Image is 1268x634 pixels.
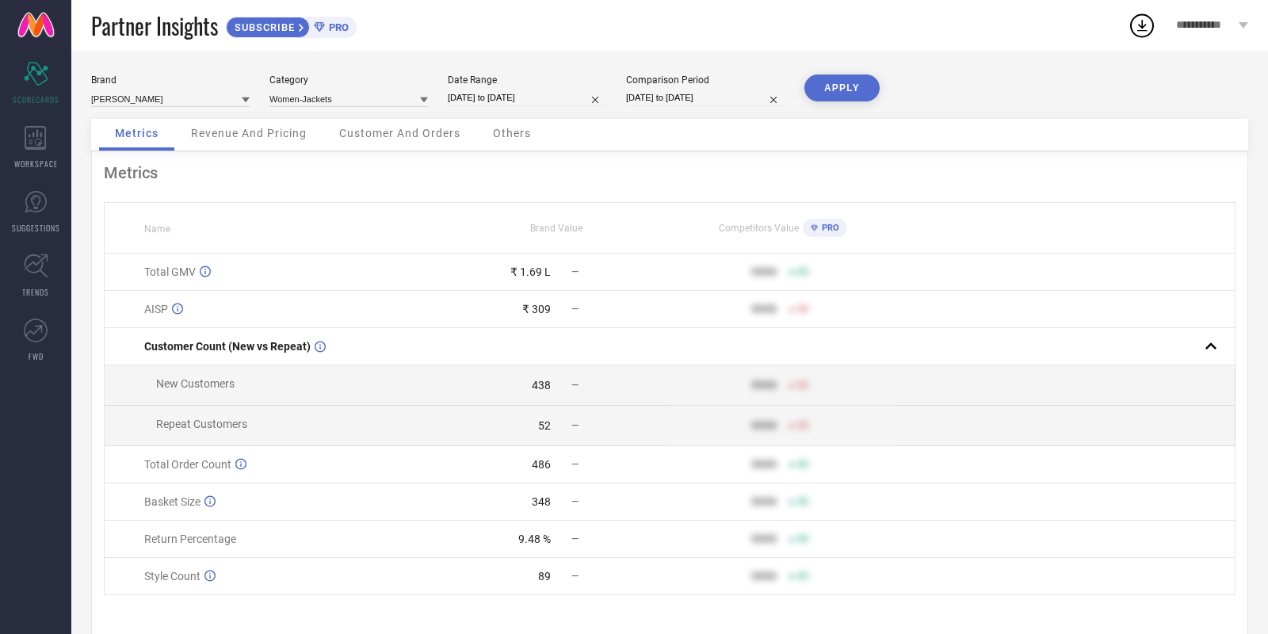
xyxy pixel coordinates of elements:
span: Total Order Count [144,458,231,471]
div: ₹ 309 [522,303,551,315]
span: — [571,304,579,315]
div: 9999 [751,533,777,545]
span: Revenue And Pricing [191,127,307,139]
span: 50 [797,266,808,277]
span: AISP [144,303,168,315]
div: 9999 [751,458,777,471]
span: — [571,266,579,277]
a: SUBSCRIBEPRO [226,13,357,38]
span: Metrics [115,127,158,139]
div: 9999 [751,303,777,315]
span: 50 [797,304,808,315]
span: PRO [818,223,839,233]
span: WORKSPACE [14,158,58,170]
span: Basket Size [144,495,201,508]
input: Select comparison period [626,90,785,106]
span: — [571,459,579,470]
span: Style Count [144,570,201,582]
span: FWD [29,350,44,362]
div: ₹ 1.69 L [510,265,551,278]
span: SUGGESTIONS [12,222,60,234]
div: 52 [538,419,551,432]
span: Total GMV [144,265,196,278]
span: — [571,571,579,582]
span: SUBSCRIBE [227,21,299,33]
div: Open download list [1128,11,1156,40]
span: 50 [797,380,808,391]
span: TRENDS [22,286,49,298]
div: 9999 [751,570,777,582]
span: — [571,496,579,507]
div: 9.48 % [518,533,551,545]
div: 438 [532,379,551,391]
span: Partner Insights [91,10,218,42]
div: Comparison Period [626,74,785,86]
span: Customer And Orders [339,127,460,139]
span: Return Percentage [144,533,236,545]
span: — [571,420,579,431]
div: 89 [538,570,551,582]
span: 50 [797,420,808,431]
div: 9999 [751,495,777,508]
div: 9999 [751,265,777,278]
span: — [571,380,579,391]
span: 50 [797,571,808,582]
div: Metrics [104,163,1236,182]
div: 9999 [751,379,777,391]
div: 348 [532,495,551,508]
span: 50 [797,459,808,470]
div: 486 [532,458,551,471]
span: Repeat Customers [156,418,247,430]
div: Category [269,74,428,86]
span: SCORECARDS [13,94,59,105]
div: Brand [91,74,250,86]
button: APPLY [804,74,880,101]
span: New Customers [156,377,235,390]
span: 50 [797,496,808,507]
span: 50 [797,533,808,544]
input: Select date range [448,90,606,106]
span: Brand Value [530,223,582,234]
div: 9999 [751,419,777,432]
span: PRO [325,21,349,33]
div: Date Range [448,74,606,86]
span: Others [493,127,531,139]
span: Competitors Value [719,223,799,234]
span: Customer Count (New vs Repeat) [144,340,311,353]
span: — [571,533,579,544]
span: Name [144,223,170,235]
